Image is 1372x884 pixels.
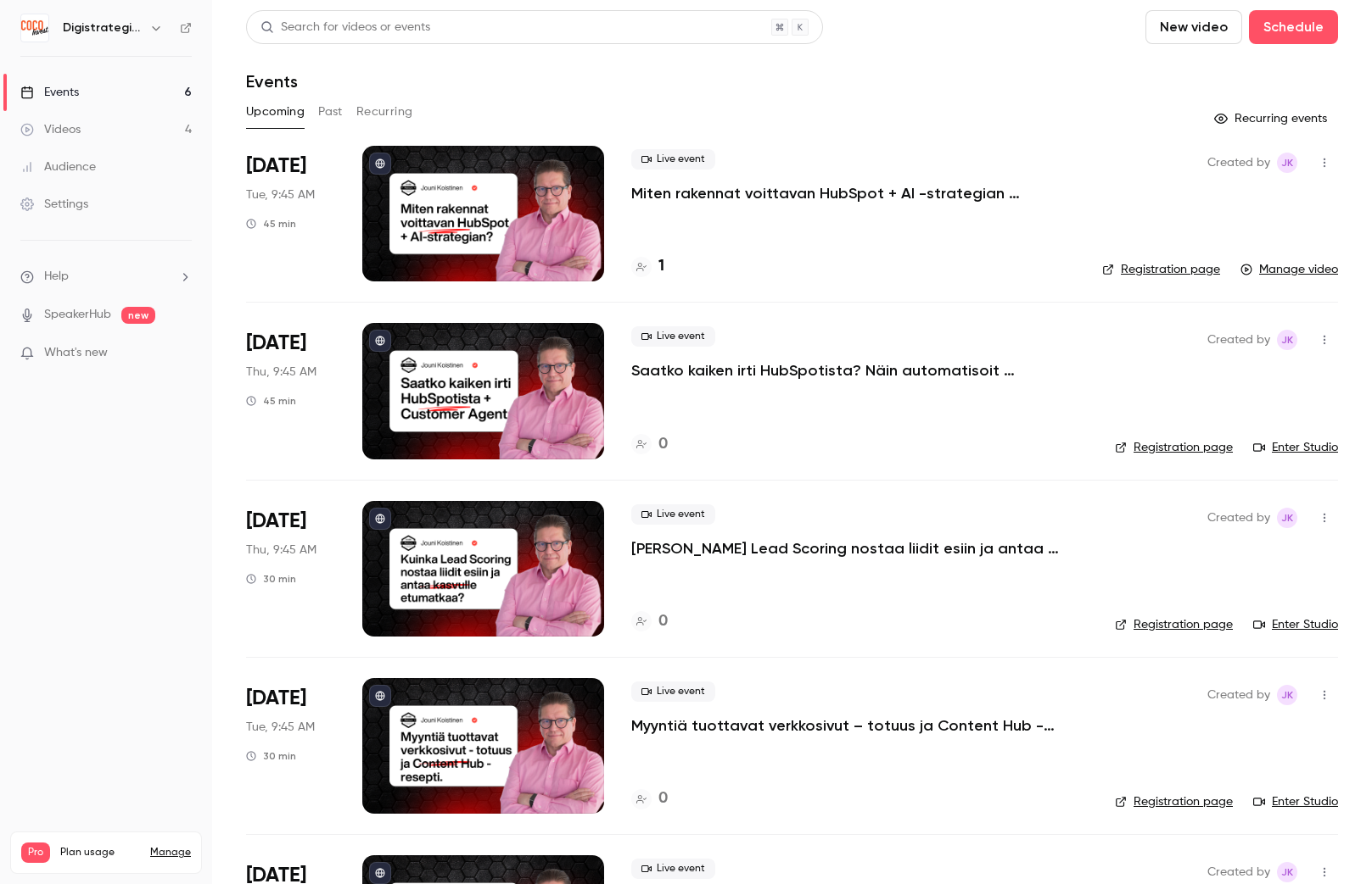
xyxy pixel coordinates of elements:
span: Thu, 9:45 AM [246,364,316,381]
h4: 0 [658,610,668,633]
h4: 1 [658,255,664,278]
span: Jouni Koistinen [1277,862,1297,882]
div: Videos [20,121,81,138]
a: 0 [631,433,668,456]
button: Past [318,98,343,125]
a: 1 [631,255,664,278]
a: Miten rakennat voittavan HubSpot + AI -strategian (Roadmap & ChatGPT käytännössä) [631,183,1075,203]
a: SpeakerHub [44,306,111,324]
a: Enter Studio [1253,793,1338,810]
div: Audience [20,158,96,175]
button: New video [1145,10,1242,44]
a: Enter Studio [1253,439,1338,456]
div: 45 min [246,394,296,408]
div: Events [20,84,79,101]
div: Search for videos or events [260,19,430,36]
span: JK [1281,153,1293,173]
span: Created by [1207,862,1270,882]
span: new [121,307,155,324]
span: Tue, 9:45 AM [246,186,315,203]
span: [DATE] [246,330,306,357]
li: help-dropdown-opener [20,268,192,286]
span: JK [1281,508,1293,528]
a: 0 [631,787,668,810]
div: Sep 11 Thu, 9:45 AM (Europe/Helsinki) [246,501,335,637]
span: JK [1281,862,1293,882]
span: Jouni Koistinen [1277,508,1297,528]
span: Live event [631,149,715,170]
h1: Events [246,71,298,92]
span: Help [44,268,69,286]
a: Registration page [1115,616,1233,633]
span: Live event [631,681,715,702]
a: [PERSON_NAME] Lead Scoring nostaa liidit esiin ja antaa kasvulle etumatkan [631,538,1088,559]
div: Aug 26 Tue, 9:45 AM (Europe/Helsinki) [246,146,335,281]
span: Created by [1207,685,1270,705]
div: 30 min [246,572,296,586]
span: JK [1281,330,1293,350]
span: What's new [44,344,108,362]
span: Live event [631,326,715,347]
span: Live event [631,504,715,525]
a: Manage video [1240,261,1338,278]
span: Live event [631,859,715,879]
span: Jouni Koistinen [1277,153,1297,173]
span: Thu, 9:45 AM [246,542,316,559]
h4: 0 [658,787,668,810]
a: Myyntiä tuottavat verkkosivut – totuus ja Content Hub -resepti [631,715,1088,736]
button: Recurring [356,98,413,125]
h4: 0 [658,433,668,456]
a: 0 [631,610,668,633]
a: Enter Studio [1253,616,1338,633]
span: Created by [1207,153,1270,173]
button: Schedule [1249,10,1338,44]
span: Plan usage [60,846,140,859]
span: Created by [1207,330,1270,350]
span: Jouni Koistinen [1277,330,1297,350]
div: Settings [20,196,88,213]
span: Tue, 9:45 AM [246,719,315,736]
span: [DATE] [246,508,306,535]
span: Pro [21,842,50,863]
a: Registration page [1115,793,1233,810]
span: [DATE] [246,685,306,712]
button: Upcoming [246,98,305,125]
a: Registration page [1115,439,1233,456]
a: Manage [150,846,191,859]
div: 45 min [246,217,296,231]
div: Sep 23 Tue, 9:45 AM (Europe/Helsinki) [246,678,335,814]
span: Created by [1207,508,1270,528]
div: Sep 4 Thu, 9:45 AM (Europe/Helsinki) [246,323,335,459]
h6: Digistrategi [PERSON_NAME] [63,19,143,36]
a: Saatko kaiken irti HubSpotista? Näin automatisoit asiakaspalvelun Customer Agentilla [631,360,1088,381]
button: Recurring events [1207,105,1338,132]
div: 30 min [246,749,296,763]
a: Registration page [1102,261,1220,278]
span: [DATE] [246,153,306,180]
img: Digistrategi Jouni Koistinen [21,14,48,42]
span: Jouni Koistinen [1277,685,1297,705]
iframe: Noticeable Trigger [171,346,192,361]
span: JK [1281,685,1293,705]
